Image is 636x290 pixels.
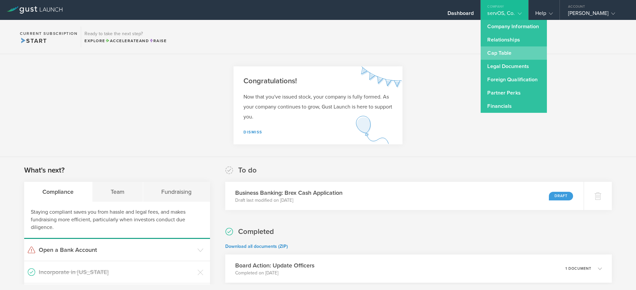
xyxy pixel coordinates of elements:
p: Completed on [DATE] [235,270,314,276]
h2: What's next? [24,166,65,175]
div: [PERSON_NAME] [568,10,624,20]
h2: Completed [238,227,274,237]
h3: Ready to take the next step? [84,32,167,36]
a: Dismiss [243,130,262,134]
h2: Congratulations! [243,76,393,86]
span: and [105,38,149,43]
iframe: Chat Widget [603,258,636,290]
div: Fundraising [143,182,210,202]
div: Business Banking: Brex Cash ApplicationDraft last modified on [DATE]Draft [225,182,584,210]
h2: To do [238,166,257,175]
div: Compliance [24,182,92,202]
div: Staying compliant saves you from hassle and legal fees, and makes fundraising more efficient, par... [24,202,210,239]
span: Raise [149,38,167,43]
div: servOS, Co. [487,10,521,20]
div: Help [535,10,553,20]
h3: Incorporate in [US_STATE] [39,268,194,276]
div: Explore [84,38,167,44]
div: Dashboard [448,10,474,20]
span: Start [20,37,47,44]
h3: Business Banking: Brex Cash Application [235,188,343,197]
p: Draft last modified on [DATE] [235,197,343,204]
span: Accelerate [105,38,139,43]
div: Draft [549,192,573,200]
p: 1 document [565,267,591,270]
h3: Open a Bank Account [39,246,194,254]
a: Download all documents (ZIP) [225,244,288,249]
h2: Current Subscription [20,32,78,36]
p: Now that you've issued stock, your company is fully formed. As your company continues to grow, Gu... [243,92,393,122]
div: Team [92,182,143,202]
div: Ready to take the next step?ExploreAccelerateandRaise [81,27,170,47]
h3: Board Action: Update Officers [235,261,314,270]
